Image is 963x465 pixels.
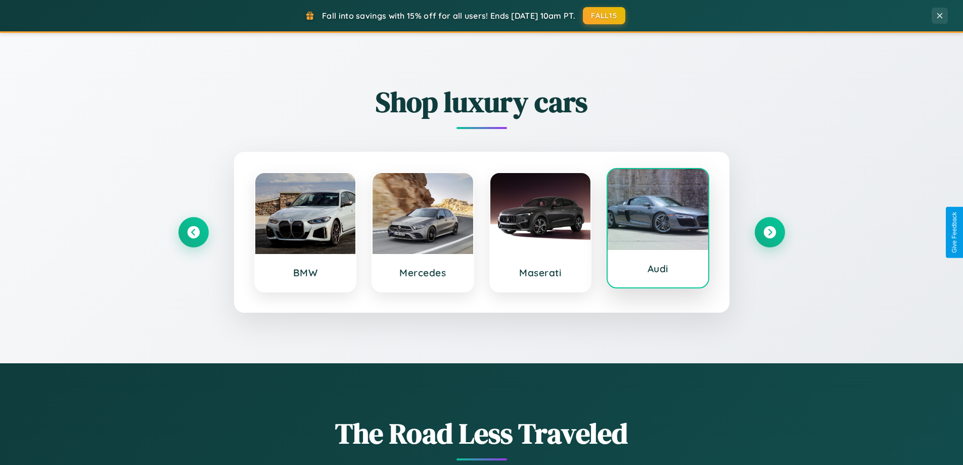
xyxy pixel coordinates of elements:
h3: Audi [618,263,698,275]
h3: BMW [265,267,346,279]
button: FALL15 [583,7,625,24]
h3: Maserati [500,267,581,279]
div: Give Feedback [951,212,958,253]
h1: The Road Less Traveled [178,414,785,453]
span: Fall into savings with 15% off for all users! Ends [DATE] 10am PT. [322,11,575,21]
h2: Shop luxury cars [178,82,785,121]
h3: Mercedes [383,267,463,279]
